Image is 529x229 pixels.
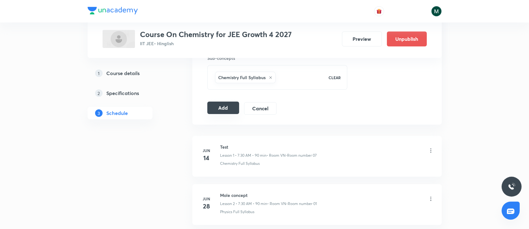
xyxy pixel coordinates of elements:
p: Lesson 1 • 7:30 AM • 90 min [220,153,267,158]
h4: 28 [200,202,213,211]
p: • Room VN-Room number 07 [267,153,317,158]
p: CLEAR [329,75,341,80]
button: Cancel [244,102,276,115]
button: Add [207,102,239,114]
button: avatar [374,6,384,16]
p: 2 [95,89,103,97]
p: Chemistry Full Syllabus [220,161,260,166]
h6: Jun [200,148,213,153]
button: Unpublish [387,31,427,46]
img: ttu [508,183,515,190]
img: avatar [376,8,382,14]
h3: Course On Chemistry for JEE Growth 4 2027 [140,30,292,39]
a: Company Logo [88,7,138,16]
img: Company Logo [88,7,138,14]
h5: Specifications [106,89,139,97]
h5: Schedule [106,109,128,117]
button: Preview [342,31,382,46]
h6: Jun [200,196,213,202]
p: IIT JEE • Hinglish [140,40,292,47]
h5: Course details [106,69,140,77]
p: • Room VN-Room number 01 [267,201,317,207]
img: Milind Shahare [431,6,442,17]
h6: Chemistry Full Syllabus [218,74,266,81]
h4: 14 [200,153,213,163]
p: Physics Full Syllabus [220,209,254,215]
p: 3 [95,109,103,117]
h6: Sub-concepts [207,55,348,61]
p: 1 [95,69,103,77]
img: 87EAEF37-0999-4BC1-961A-B3671B30A13D_plus.png [103,30,135,48]
h6: Mole concept [220,192,317,198]
a: 2Specifications [88,87,172,99]
p: Lesson 2 • 7:30 AM • 90 min [220,201,267,207]
h6: Test [220,144,317,150]
a: 1Course details [88,67,172,79]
